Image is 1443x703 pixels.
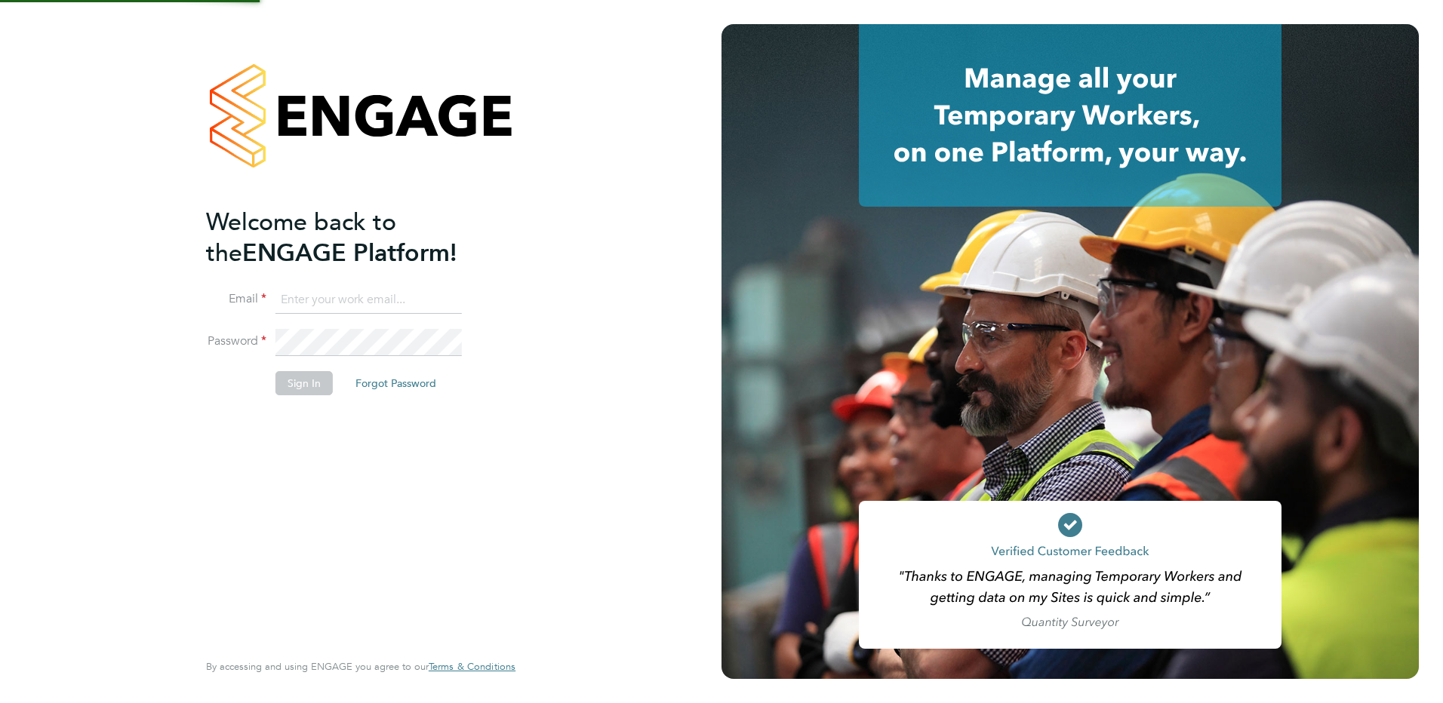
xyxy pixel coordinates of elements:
[429,661,515,673] a: Terms & Conditions
[206,660,515,673] span: By accessing and using ENGAGE you agree to our
[206,207,396,268] span: Welcome back to the
[275,371,333,395] button: Sign In
[206,207,500,269] h2: ENGAGE Platform!
[206,291,266,307] label: Email
[206,333,266,349] label: Password
[429,660,515,673] span: Terms & Conditions
[275,287,462,314] input: Enter your work email...
[343,371,448,395] button: Forgot Password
